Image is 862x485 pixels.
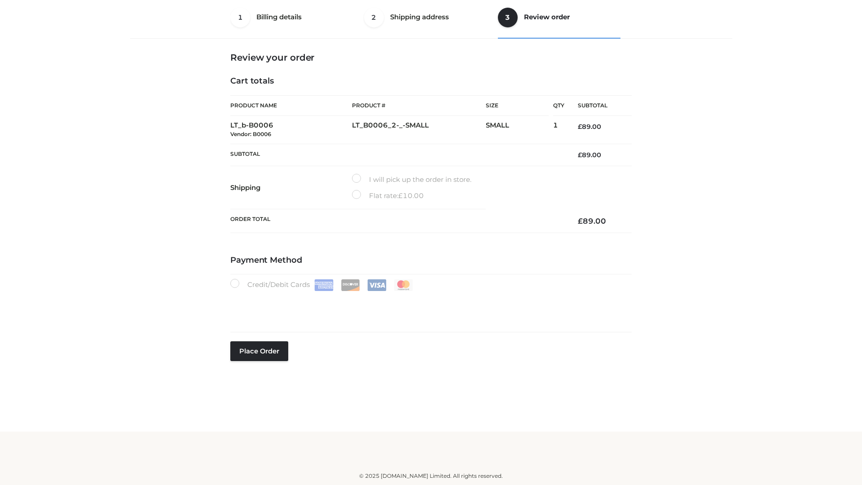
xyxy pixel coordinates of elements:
bdi: 89.00 [578,216,606,225]
bdi: 89.00 [578,123,601,131]
img: Visa [367,279,387,291]
img: Discover [341,279,360,291]
img: Amex [314,279,334,291]
label: Credit/Debit Cards [230,279,414,291]
th: Subtotal [230,144,564,166]
small: Vendor: B0006 [230,131,271,137]
th: Size [486,96,549,116]
th: Qty [553,95,564,116]
iframe: Secure payment input frame [229,289,630,322]
td: LT_B0006_2-_-SMALL [352,116,486,144]
th: Product # [352,95,486,116]
button: Place order [230,341,288,361]
th: Order Total [230,209,564,233]
td: LT_b-B0006 [230,116,352,144]
th: Product Name [230,95,352,116]
div: © 2025 [DOMAIN_NAME] Limited. All rights reserved. [133,472,729,481]
h4: Payment Method [230,256,632,265]
td: SMALL [486,116,553,144]
h3: Review your order [230,52,632,63]
th: Shipping [230,166,352,209]
label: I will pick up the order in store. [352,174,471,185]
span: £ [398,191,403,200]
span: £ [578,123,582,131]
h4: Cart totals [230,76,632,86]
bdi: 89.00 [578,151,601,159]
span: £ [578,216,583,225]
th: Subtotal [564,96,632,116]
span: £ [578,151,582,159]
img: Mastercard [394,279,413,291]
bdi: 10.00 [398,191,424,200]
label: Flat rate: [352,190,424,202]
td: 1 [553,116,564,144]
